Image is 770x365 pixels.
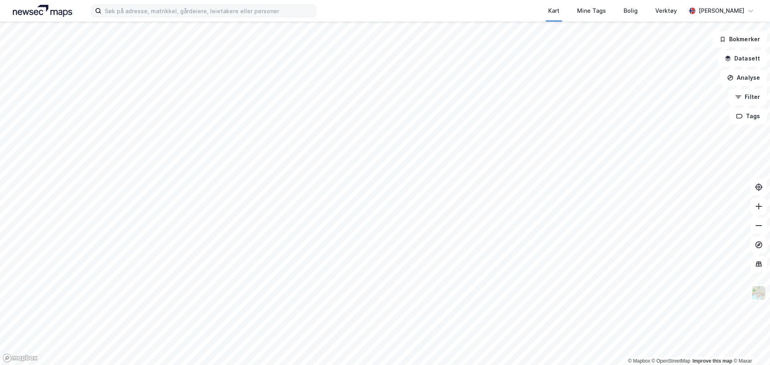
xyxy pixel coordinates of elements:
div: Bolig [624,6,638,16]
input: Søk på adresse, matrikkel, gårdeiere, leietakere eller personer [101,5,316,17]
div: Kart [548,6,559,16]
iframe: Chat Widget [730,327,770,365]
img: logo.a4113a55bc3d86da70a041830d287a7e.svg [13,5,72,17]
div: Kontrollprogram for chat [730,327,770,365]
div: Mine Tags [577,6,606,16]
div: Verktøy [655,6,677,16]
div: [PERSON_NAME] [699,6,744,16]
